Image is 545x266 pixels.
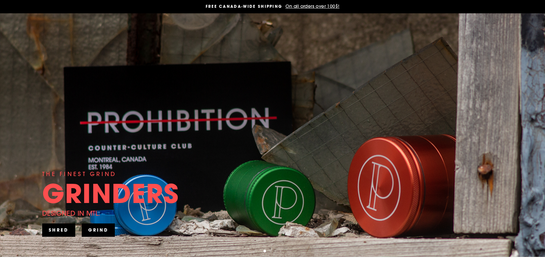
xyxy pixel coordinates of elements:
[42,208,100,219] div: DESIGNED IN MTL.
[42,180,179,206] div: GRINDERS
[284,3,340,9] span: On all orders over 100$!
[44,3,501,10] a: FREE CANADA-WIDE SHIPPING On all orders over 100$!
[274,250,278,253] button: 3
[42,223,75,236] a: SHRED
[206,4,283,9] span: FREE CANADA-WIDE SHIPPING
[269,250,272,253] button: 2
[280,250,283,253] button: 4
[263,250,267,253] button: 1
[82,223,115,236] a: GRIND
[42,170,116,179] div: THE FINEST GRIND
